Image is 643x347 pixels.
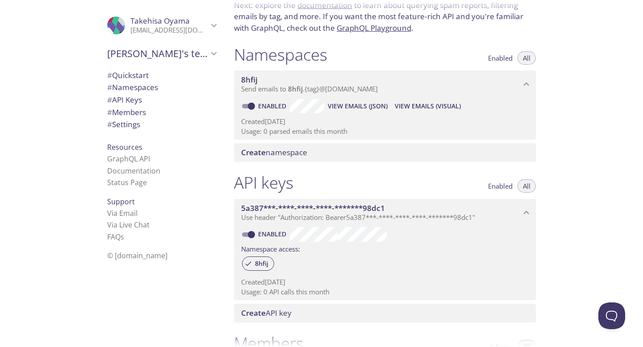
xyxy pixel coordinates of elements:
h1: Namespaces [234,45,327,65]
p: [EMAIL_ADDRESS][DOMAIN_NAME] [130,26,208,35]
span: API Keys [107,95,142,105]
button: All [518,179,536,193]
span: Members [107,107,146,117]
span: Support [107,197,135,207]
a: Status Page [107,178,147,187]
span: [PERSON_NAME]'s team [107,47,208,60]
div: Namespaces [100,81,223,94]
button: Enabled [483,179,518,193]
p: Created [DATE] [241,277,529,287]
span: 8hfij [241,74,258,85]
span: Send emails to . {tag} @[DOMAIN_NAME] [241,84,378,93]
div: Team Settings [100,118,223,131]
div: Create API Key [234,304,536,322]
p: Usage: 0 parsed emails this month [241,127,529,136]
span: 8hfij [250,260,274,268]
a: Documentation [107,166,160,176]
span: # [107,82,112,92]
a: Enabled [257,102,290,110]
p: Created [DATE] [241,117,529,126]
div: Takehisa's team [100,42,223,65]
span: # [107,70,112,80]
a: Via Email [107,208,138,218]
div: Takehisa Oyama [100,11,223,40]
span: Create [241,147,266,157]
div: Quickstart [100,69,223,82]
div: 8hfij [242,256,274,271]
a: GraphQL Playground [337,23,411,33]
span: s [121,232,124,242]
span: Quickstart [107,70,149,80]
span: Namespaces [107,82,158,92]
span: API key [241,308,292,318]
a: Enabled [257,230,290,238]
div: Create namespace [234,143,536,162]
h1: API keys [234,173,293,193]
span: Resources [107,142,142,152]
button: Enabled [483,51,518,65]
button: View Emails (JSON) [324,99,391,113]
span: Create [241,308,266,318]
span: namespace [241,147,307,157]
span: Settings [107,119,140,129]
span: View Emails (JSON) [328,101,388,112]
span: # [107,95,112,105]
span: # [107,119,112,129]
iframe: Help Scout Beacon - Open [598,302,625,329]
div: 8hfij namespace [234,70,536,98]
a: Via Live Chat [107,220,150,230]
p: Usage: 0 API calls this month [241,287,529,297]
span: 8hfij [288,84,303,93]
button: All [518,51,536,65]
span: # [107,107,112,117]
a: FAQ [107,232,124,242]
a: GraphQL API [107,154,150,164]
span: View Emails (Visual) [395,101,461,112]
button: View Emails (Visual) [391,99,464,113]
div: API Keys [100,94,223,106]
span: © [DOMAIN_NAME] [107,251,167,260]
div: Members [100,106,223,119]
span: Takehisa Oyama [130,16,190,26]
label: Namespace access: [241,242,300,255]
